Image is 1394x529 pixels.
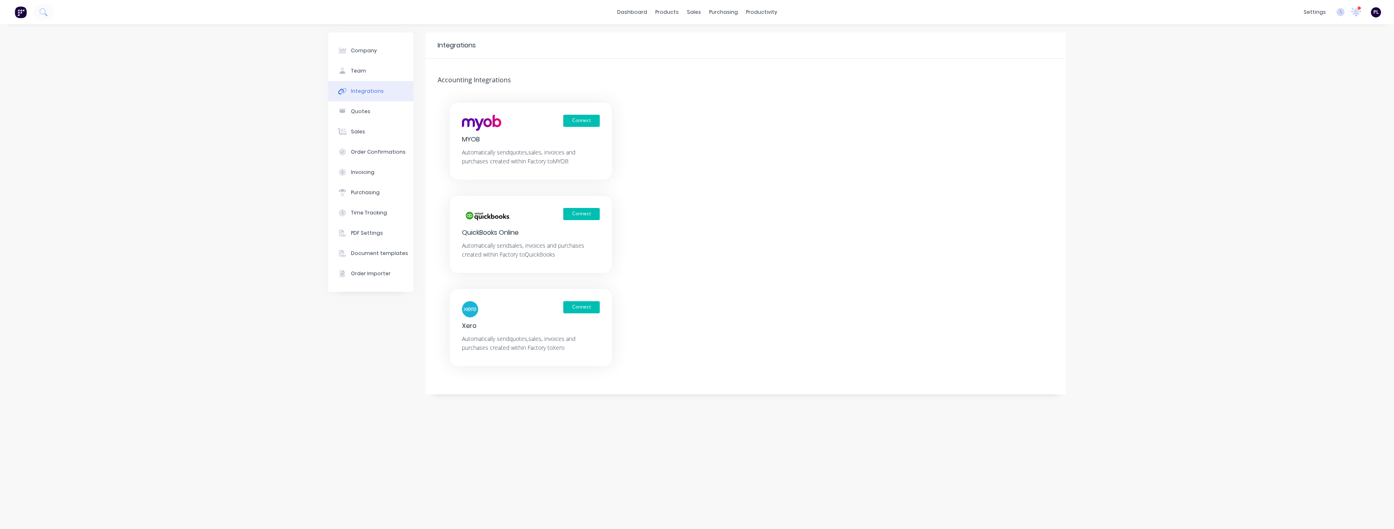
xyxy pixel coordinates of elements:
div: productivity [742,6,781,18]
div: settings [1300,6,1330,18]
button: Invoicing [328,162,413,182]
div: Invoicing [351,169,374,176]
div: Time Tracking [351,209,387,216]
div: Sales [351,128,365,135]
div: Order Confirmations [351,148,406,156]
div: Quotes [351,108,370,115]
button: Time Tracking [328,203,413,223]
div: Automatically send quotes, sales, invoices and purchases created within Factory to MYOB [462,148,600,166]
div: Order Importer [351,270,391,277]
div: Integrations [351,88,384,95]
a: dashboard [613,6,651,18]
div: Company [351,47,377,54]
button: PDF Settings [328,223,413,243]
div: Xero [462,321,600,330]
button: Connect [563,301,600,313]
div: Automatically send quotes, sales, invoices and purchases created within Factory to Xero [462,334,600,352]
button: Order Confirmations [328,142,413,162]
div: Automatically send sales, invoices and purchases created within Factory to QuickBooks [462,241,600,259]
div: MYOB [462,135,600,144]
button: Team [328,61,413,81]
div: PDF Settings [351,229,383,237]
img: Factory [15,6,27,18]
button: Company [328,41,413,61]
div: QuickBooks Online [462,228,600,237]
div: purchasing [705,6,742,18]
div: Integrations [438,41,476,50]
img: logo [462,115,501,131]
span: PL [1373,9,1379,16]
button: Purchasing [328,182,413,203]
div: Purchasing [351,189,380,196]
div: sales [683,6,705,18]
button: Connect [563,115,600,127]
button: Connect [563,208,600,220]
img: logo [462,301,478,317]
div: Team [351,67,366,75]
div: Document templates [351,250,408,257]
button: Integrations [328,81,413,101]
button: Document templates [328,243,413,263]
button: Order Importer [328,263,413,284]
div: products [651,6,683,18]
button: Quotes [328,101,413,122]
button: Sales [328,122,413,142]
div: Accounting Integrations [425,75,517,86]
img: logo [462,208,513,224]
